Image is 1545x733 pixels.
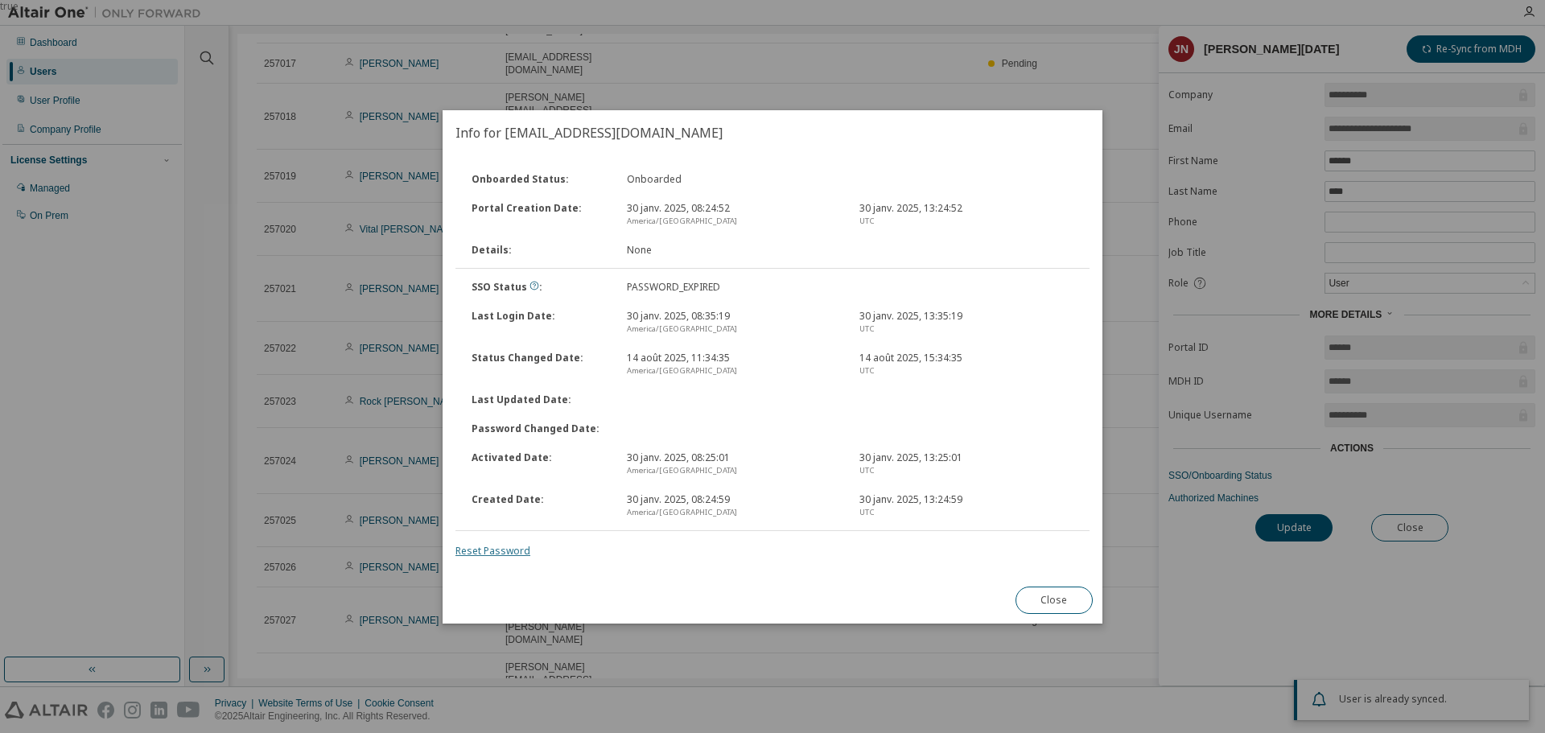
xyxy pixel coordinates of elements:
[850,451,1082,477] div: 30 janv. 2025, 13:25:01
[462,493,617,519] div: Created Date :
[850,202,1082,228] div: 30 janv. 2025, 13:24:52
[617,352,850,377] div: 14 août 2025, 11:34:35
[462,173,617,186] div: Onboarded Status :
[850,352,1082,377] div: 14 août 2025, 15:34:35
[617,202,850,228] div: 30 janv. 2025, 08:24:52
[617,493,850,519] div: 30 janv. 2025, 08:24:59
[455,544,530,558] a: Reset Password
[462,244,617,257] div: Details :
[462,451,617,477] div: Activated Date :
[617,451,850,477] div: 30 janv. 2025, 08:25:01
[627,323,840,336] div: America/[GEOGRAPHIC_DATA]
[617,173,850,186] div: Onboarded
[850,493,1082,519] div: 30 janv. 2025, 13:24:59
[859,506,1073,519] div: UTC
[627,464,840,477] div: America/[GEOGRAPHIC_DATA]
[462,202,617,228] div: Portal Creation Date :
[617,281,850,294] div: PASSWORD_EXPIRED
[859,364,1073,377] div: UTC
[462,352,617,377] div: Status Changed Date :
[859,215,1073,228] div: UTC
[859,464,1073,477] div: UTC
[627,506,840,519] div: America/[GEOGRAPHIC_DATA]
[627,364,840,377] div: America/[GEOGRAPHIC_DATA]
[850,310,1082,336] div: 30 janv. 2025, 13:35:19
[462,310,617,336] div: Last Login Date :
[462,422,617,435] div: Password Changed Date :
[462,393,617,406] div: Last Updated Date :
[1016,587,1093,614] button: Close
[443,110,1102,155] h2: Info for [EMAIL_ADDRESS][DOMAIN_NAME]
[462,281,617,294] div: SSO Status :
[617,310,850,336] div: 30 janv. 2025, 08:35:19
[617,244,850,257] div: None
[627,215,840,228] div: America/[GEOGRAPHIC_DATA]
[859,323,1073,336] div: UTC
